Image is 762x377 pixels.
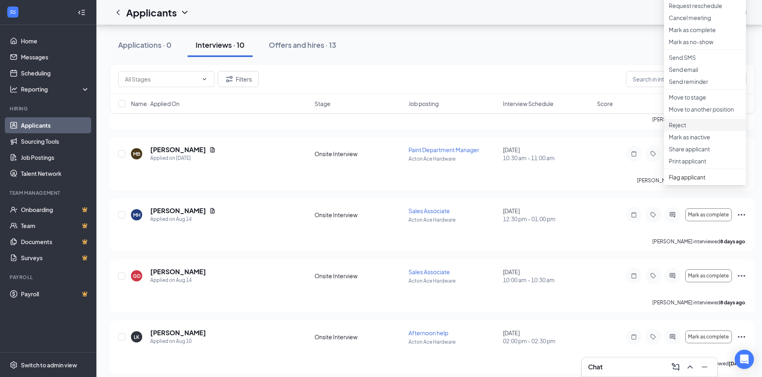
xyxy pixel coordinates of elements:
span: 12:30 pm - 01:00 pm [503,215,592,223]
div: Hiring [10,105,88,112]
button: Mark as complete [685,208,732,221]
div: LK [134,334,139,340]
input: Search in interviews [626,71,746,87]
svg: ChevronLeft [113,8,123,17]
button: Filter Filters [218,71,259,87]
button: ComposeMessage [669,361,682,373]
p: Acton Ace Hardware [409,338,498,345]
div: Applied on Aug 10 [150,337,206,345]
a: SurveysCrown [21,250,90,266]
button: ChevronUp [684,361,697,373]
svg: Collapse [78,8,86,16]
svg: Tag [648,334,658,340]
div: Onsite Interview [315,272,404,280]
h5: [PERSON_NAME] [150,206,206,215]
svg: Note [629,212,639,218]
a: Home [21,33,90,49]
span: Sales Associate [409,268,450,275]
div: Applications · 0 [118,40,172,50]
span: Afternoon help [409,329,448,336]
button: Minimize [698,361,711,373]
span: Name · Applied On [131,100,180,108]
svg: Filter [225,74,234,84]
div: Team Management [10,190,88,196]
div: [DATE] [503,146,592,162]
button: Mark as complete [685,330,732,343]
svg: Ellipses [737,210,746,220]
h5: [PERSON_NAME] [150,267,206,276]
p: Acton Ace Hardware [409,277,498,284]
span: Mark as complete [688,334,729,340]
div: Payroll [10,274,88,281]
svg: Tag [648,273,658,279]
svg: Document [209,147,216,153]
span: 10:30 am - 11:00 am [503,154,592,162]
a: Talent Network [21,165,90,181]
button: Mark as complete [685,269,732,282]
span: 02:00 pm - 02:30 pm [503,337,592,345]
svg: ActiveChat [668,212,677,218]
div: Applied on Aug 14 [150,276,206,284]
span: Score [597,100,613,108]
svg: ChevronDown [180,8,190,17]
svg: ChevronDown [201,76,208,82]
a: DocumentsCrown [21,234,90,250]
svg: ActiveChat [668,334,677,340]
svg: ComposeMessage [671,362,680,372]
svg: Note [629,334,639,340]
div: [DATE] [503,268,592,284]
span: 10:00 am - 10:30 am [503,276,592,284]
span: Paint Department Manager [409,146,479,153]
svg: ChevronUp [685,362,695,372]
div: GD [133,273,141,279]
svg: Document [209,208,216,214]
div: [DATE] [503,329,592,345]
svg: Note [629,151,639,157]
a: Job Postings [21,149,90,165]
svg: Ellipses [737,271,746,281]
div: Applied on [DATE] [150,154,216,162]
span: Mark as complete [688,273,729,279]
svg: ActiveChat [668,273,677,279]
p: [PERSON_NAME] interviewed . [652,299,746,306]
div: [DATE] [503,207,592,223]
h5: [PERSON_NAME] [150,145,206,154]
div: Onsite Interview [315,333,404,341]
div: Open Intercom Messenger [735,350,754,369]
span: Mark as complete [688,212,729,218]
h1: Applicants [126,6,177,19]
h3: Chat [588,363,603,371]
a: TeamCrown [21,218,90,234]
h5: [PERSON_NAME] [150,328,206,337]
a: Applicants [21,117,90,133]
span: Interview Schedule [503,100,554,108]
div: MH [133,212,141,218]
svg: Minimize [700,362,709,372]
p: [PERSON_NAME] has applied more than . [637,177,746,184]
a: PayrollCrown [21,286,90,302]
div: Interviews · 10 [196,40,245,50]
p: Acton Ace Hardware [409,216,498,223]
svg: Tag [648,212,658,218]
div: Switch to admin view [21,361,77,369]
svg: WorkstreamLogo [9,8,17,16]
svg: Ellipses [737,332,746,342]
b: 8 days ago [720,238,745,245]
span: Sales Associate [409,207,450,214]
span: Job posting [409,100,439,108]
a: Messages [21,49,90,65]
a: Sourcing Tools [21,133,90,149]
p: [PERSON_NAME] interviewed . [652,238,746,245]
p: Acton Ace Hardware [409,155,498,162]
svg: Analysis [10,85,18,93]
div: Reporting [21,85,90,93]
svg: Tag [648,151,658,157]
a: Scheduling [21,65,90,81]
div: Offers and hires · 13 [269,40,336,50]
svg: Note [629,273,639,279]
div: Onsite Interview [315,150,404,158]
span: Stage [315,100,331,108]
div: Onsite Interview [315,211,404,219]
b: [DATE] [729,361,745,367]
